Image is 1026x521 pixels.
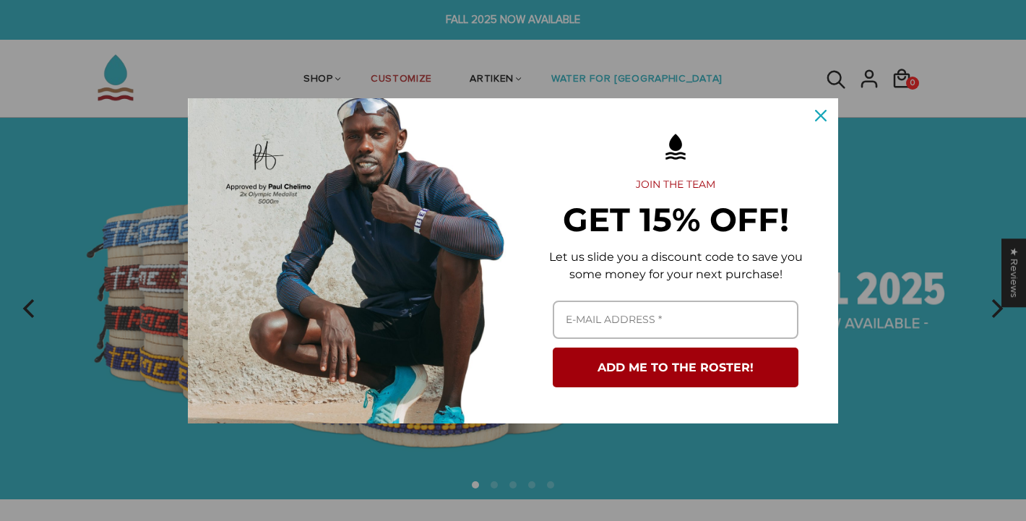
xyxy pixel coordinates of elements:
[536,178,815,191] h2: JOIN THE TEAM
[553,348,798,387] button: ADD ME TO THE ROSTER!
[553,301,798,339] input: Email field
[563,199,789,239] strong: GET 15% OFF!
[536,249,815,283] p: Let us slide you a discount code to save you some money for your next purchase!
[815,110,827,121] svg: close icon
[803,98,838,133] button: Close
